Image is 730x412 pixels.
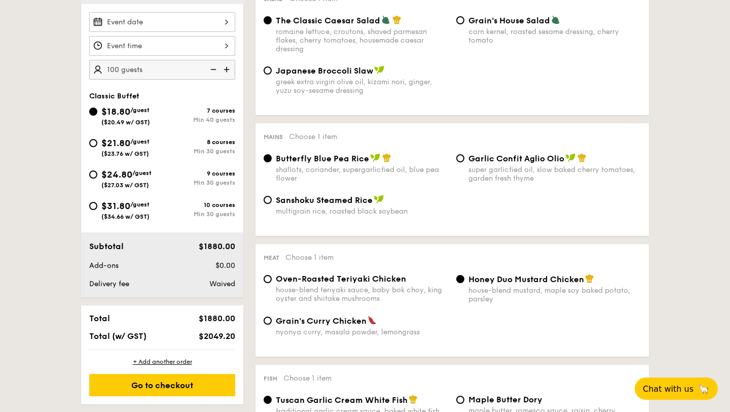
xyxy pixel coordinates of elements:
[199,314,235,323] span: $1880.00
[89,261,119,270] span: Add-ons
[89,60,235,80] input: Number of guests
[276,328,448,336] div: nyonya curry, masala powder, lemongrass
[199,331,235,341] span: $2049.20
[409,395,418,404] img: icon-chef-hat.a58ddaea.svg
[368,316,377,325] img: icon-spicy.37a8142b.svg
[264,275,272,283] input: Oven-Roasted Teriyaki Chickenhouse-blend teriyaki sauce, baby bok choy, king oyster and shiitake ...
[276,395,408,405] span: Tuscan Garlic Cream White Fish
[456,275,464,283] input: Honey Duo Mustard Chickenhouse-blend mustard, maple soy baked potato, parsley
[374,65,384,75] img: icon-vegan.f8ff3823.svg
[130,107,150,114] span: /guest
[101,213,150,220] span: ($34.66 w/ GST)
[220,60,235,79] img: icon-add.58712e84.svg
[382,153,391,162] img: icon-chef-hat.a58ddaea.svg
[101,138,130,149] span: $21.80
[285,253,334,262] span: Choose 1 item
[89,242,124,251] span: Subtotal
[551,15,560,24] img: icon-vegetarian.fe4039eb.svg
[468,395,542,404] span: Maple Butter Dory
[276,195,373,205] span: Sanshoku Steamed Rice
[132,169,152,177] span: /guest
[276,286,448,303] div: house-blend teriyaki sauce, baby bok choy, king oyster and shiitake mushrooms
[468,16,550,25] span: Grain's House Salad
[89,331,147,341] span: Total (w/ GST)
[468,286,641,303] div: house-blend mustard, maple soy baked potato, parsley
[698,383,710,395] span: 🦙
[264,196,272,204] input: Sanshoku Steamed Ricemultigrain rice, roasted black soybean
[468,274,584,284] span: Honey Duo Mustard Chicken
[289,132,337,141] span: Choose 1 item
[577,153,587,162] img: icon-chef-hat.a58ddaea.svg
[89,280,129,288] span: Delivery fee
[130,201,150,208] span: /guest
[264,375,277,382] span: Fish
[101,150,149,157] span: ($23.76 w/ GST)
[468,165,641,183] div: super garlicfied oil, slow baked cherry tomatoes, garden fresh thyme
[276,154,369,163] span: Butterfly Blue Pea Rice
[264,254,279,261] span: Meat
[162,179,235,186] div: Min 30 guests
[89,36,235,56] input: Event time
[392,15,401,24] img: icon-chef-hat.a58ddaea.svg
[209,280,235,288] span: Waived
[264,133,283,141] span: Mains
[162,170,235,177] div: 9 courses
[101,106,130,117] span: $18.80
[89,108,97,116] input: $18.80/guest($20.49 w/ GST)7 coursesMin 40 guests
[374,195,384,204] img: icon-vegan.f8ff3823.svg
[162,211,235,218] div: Min 30 guests
[89,374,235,396] div: Go to checkout
[276,27,448,53] div: romaine lettuce, croutons, shaved parmesan flakes, cherry tomatoes, housemade caesar dressing
[162,139,235,146] div: 8 courses
[585,274,594,283] img: icon-chef-hat.a58ddaea.svg
[468,154,564,163] span: Garlic Confit Aglio Olio
[643,384,693,394] span: Chat with us
[162,201,235,209] div: 10 courses
[456,396,464,404] input: Maple Butter Dorymaple butter, romesco sauce, raisin, cherry tomato pickle
[264,154,272,162] input: Butterfly Blue Pea Riceshallots, coriander, supergarlicfied oil, blue pea flower
[264,396,272,404] input: Tuscan Garlic Cream White Fishtraditional garlic cream sauce, baked white fish, roasted tomatoes
[162,107,235,114] div: 7 courses
[456,154,464,162] input: Garlic Confit Aglio Oliosuper garlicfied oil, slow baked cherry tomatoes, garden fresh thyme
[276,78,448,95] div: greek extra virgin olive oil, kizami nori, ginger, yuzu soy-sesame dressing
[101,169,132,180] span: $24.80
[101,200,130,212] span: $31.80
[370,153,380,162] img: icon-vegan.f8ff3823.svg
[89,170,97,179] input: $24.80/guest($27.03 w/ GST)9 coursesMin 30 guests
[276,316,367,326] span: Grain's Curry Chicken
[89,12,235,32] input: Event date
[89,202,97,210] input: $31.80/guest($34.66 w/ GST)10 coursesMin 30 guests
[89,92,139,100] span: Classic Buffet
[101,119,150,126] span: ($20.49 w/ GST)
[276,16,380,25] span: The Classic Caesar Salad
[130,138,150,145] span: /guest
[215,261,235,270] span: $0.00
[89,314,110,323] span: Total
[264,16,272,24] input: The Classic Caesar Saladromaine lettuce, croutons, shaved parmesan flakes, cherry tomatoes, house...
[276,207,448,216] div: multigrain rice, roasted black soybean
[162,116,235,123] div: Min 40 guests
[276,274,406,284] span: Oven-Roasted Teriyaki Chicken
[565,153,575,162] img: icon-vegan.f8ff3823.svg
[276,66,373,76] span: Japanese Broccoli Slaw
[205,60,220,79] img: icon-reduce.1d2dbef1.svg
[635,377,718,400] button: Chat with us🦙
[89,358,235,366] div: + Add another order
[264,66,272,75] input: Japanese Broccoli Slawgreek extra virgin olive oil, kizami nori, ginger, yuzu soy-sesame dressing
[264,317,272,325] input: Grain's Curry Chickennyonya curry, masala powder, lemongrass
[283,374,332,383] span: Choose 1 item
[468,27,641,45] div: corn kernel, roasted sesame dressing, cherry tomato
[89,139,97,147] input: $21.80/guest($23.76 w/ GST)8 coursesMin 30 guests
[101,182,149,189] span: ($27.03 w/ GST)
[276,165,448,183] div: shallots, coriander, supergarlicfied oil, blue pea flower
[199,242,235,251] span: $1880.00
[381,15,390,24] img: icon-vegetarian.fe4039eb.svg
[456,16,464,24] input: Grain's House Saladcorn kernel, roasted sesame dressing, cherry tomato
[162,148,235,155] div: Min 30 guests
